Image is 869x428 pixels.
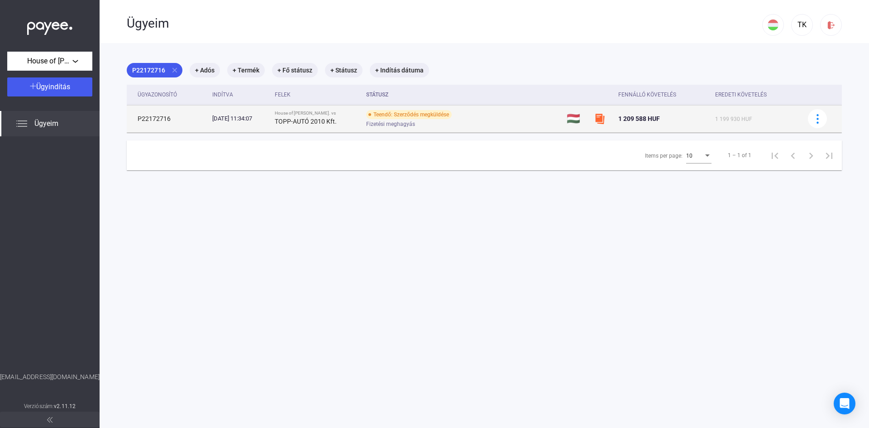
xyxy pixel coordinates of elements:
[272,63,318,77] mat-chip: + Fő státusz
[34,118,58,129] span: Ügyeim
[30,83,36,89] img: plus-white.svg
[275,89,291,100] div: Felek
[762,14,784,36] button: HU
[791,14,813,36] button: TK
[618,89,676,100] div: Fennálló követelés
[227,63,265,77] mat-chip: + Termék
[820,146,838,164] button: Last page
[27,56,72,67] span: House of [PERSON_NAME].
[7,52,92,71] button: House of [PERSON_NAME].
[275,89,359,100] div: Felek
[834,393,855,414] div: Open Intercom Messenger
[275,111,359,116] div: House of [PERSON_NAME]. vs
[715,116,752,122] span: 1 199 930 HUF
[820,14,842,36] button: logout-red
[171,66,179,74] mat-icon: close
[618,89,708,100] div: Fennálló követelés
[768,19,778,30] img: HU
[212,89,233,100] div: Indítva
[138,89,205,100] div: Ügyazonosító
[728,150,751,161] div: 1 – 1 of 1
[594,113,605,124] img: szamlazzhu-mini
[190,63,220,77] mat-chip: + Adós
[618,115,660,122] span: 1 209 588 HUF
[366,110,452,119] div: Teendő: Szerződés megküldése
[813,114,822,124] img: more-blue
[16,118,27,129] img: list.svg
[54,403,76,409] strong: v2.11.12
[645,150,683,161] div: Items per page:
[363,85,563,105] th: Státusz
[794,19,810,30] div: TK
[127,105,209,132] td: P22172716
[808,109,827,128] button: more-blue
[686,150,711,161] mat-select: Items per page:
[212,89,267,100] div: Indítva
[138,89,177,100] div: Ügyazonosító
[275,118,337,125] strong: TOPP-AUTÓ 2010 Kft.
[366,119,415,130] span: Fizetési meghagyás
[766,146,784,164] button: First page
[802,146,820,164] button: Next page
[715,89,767,100] div: Eredeti követelés
[212,114,267,123] div: [DATE] 11:34:07
[47,417,53,423] img: arrow-double-left-grey.svg
[7,77,92,96] button: Ügyindítás
[127,16,762,31] div: Ügyeim
[784,146,802,164] button: Previous page
[36,82,70,91] span: Ügyindítás
[27,17,72,35] img: white-payee-white-dot.svg
[563,105,591,132] td: 🇭🇺
[325,63,363,77] mat-chip: + Státusz
[715,89,797,100] div: Eredeti követelés
[370,63,429,77] mat-chip: + Indítás dátuma
[127,63,182,77] mat-chip: P22172716
[826,20,836,30] img: logout-red
[686,153,692,159] span: 10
